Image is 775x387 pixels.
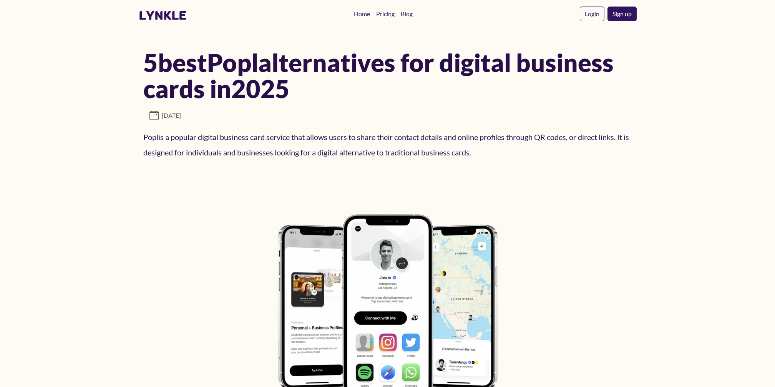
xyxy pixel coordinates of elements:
[607,7,637,21] a: Sign up
[143,129,632,160] p: Popl is a popular digital business card service that allows users to share their contact details ...
[149,111,181,120] span: [DATE]
[580,7,604,21] a: Login
[143,49,632,102] h1: 5 best Popl alternatives for digital business cards in 2025
[373,6,398,22] a: Pricing
[351,6,373,22] a: Home
[139,8,187,23] a: lynkle
[398,6,416,22] a: Blog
